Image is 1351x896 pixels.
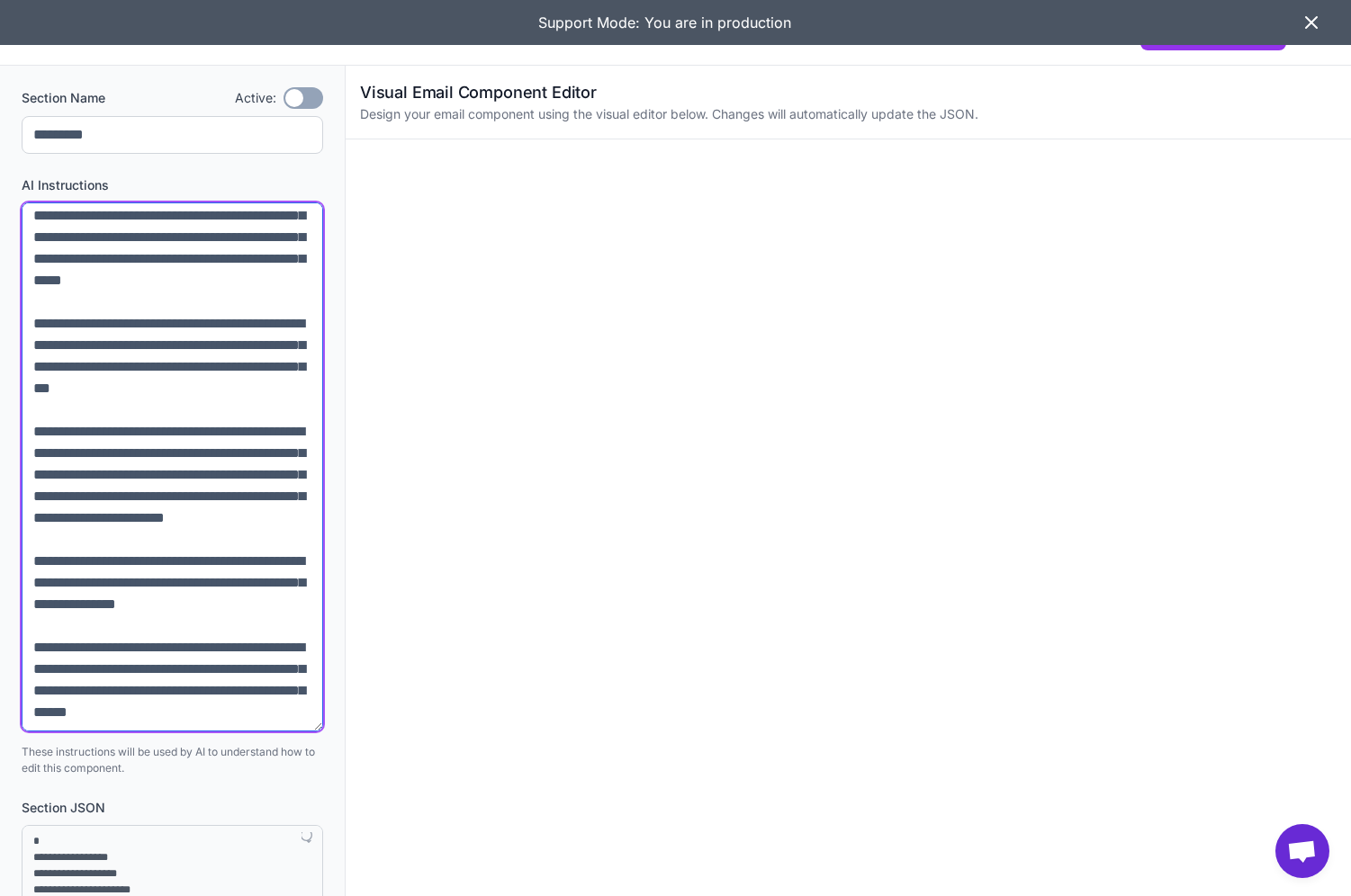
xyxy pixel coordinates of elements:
p: These instructions will be used by AI to understand how to edit this component. [22,744,323,776]
p: Design your email component using the visual editor below. Changes will automatically update the ... [360,104,1337,124]
label: AI Instructions [22,175,323,195]
a: Open chat [1275,824,1329,878]
h3: Visual Email Component Editor [360,80,1337,104]
label: Section Name [22,88,105,108]
span: Active: [235,88,276,108]
label: Section JSON [22,798,323,818]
